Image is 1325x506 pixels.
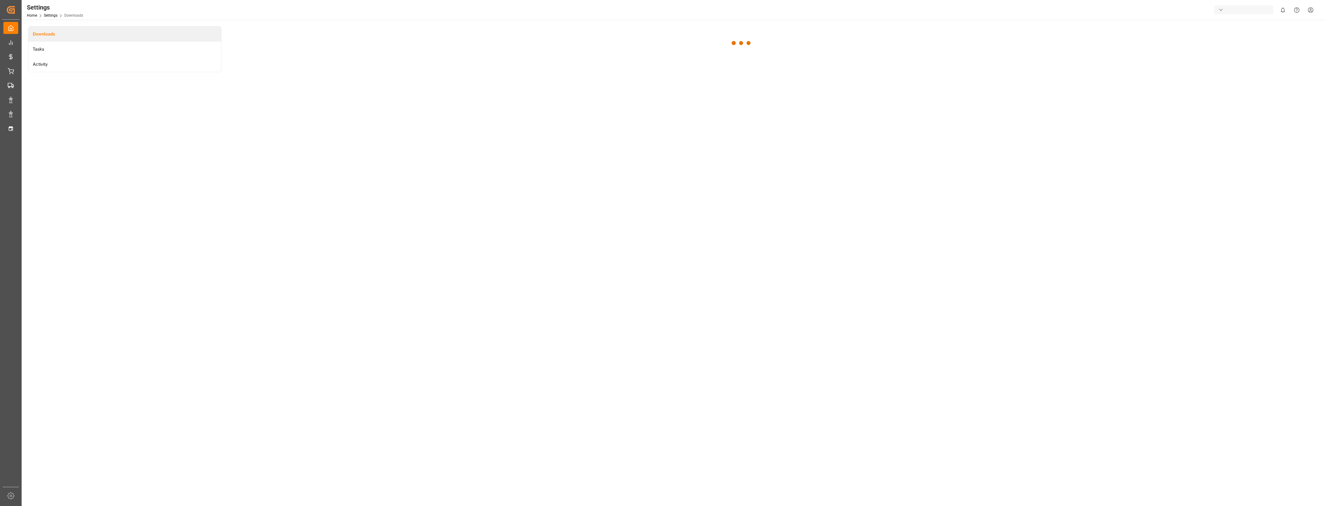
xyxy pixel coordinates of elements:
a: Activity [28,57,221,72]
a: Home [27,13,37,18]
a: Downloads [28,27,221,42]
button: show 0 new notifications [1276,3,1290,17]
a: Settings [44,13,57,18]
div: Settings [27,3,83,12]
a: Tasks [28,42,221,57]
button: Help Center [1290,3,1304,17]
